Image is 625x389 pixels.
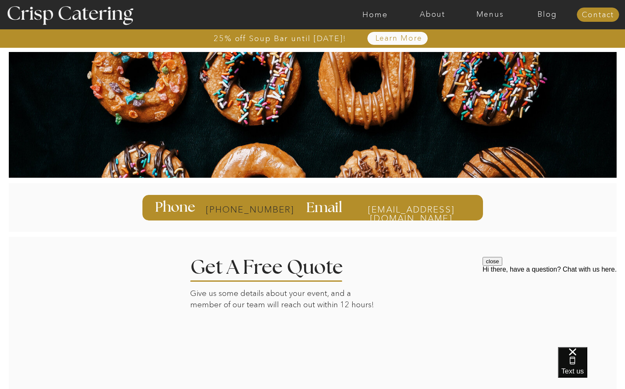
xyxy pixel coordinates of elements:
[356,34,442,43] a: Learn More
[351,205,471,213] a: [EMAIL_ADDRESS][DOMAIN_NAME]
[483,257,625,358] iframe: podium webchat widget prompt
[519,10,576,19] a: Blog
[346,10,404,19] a: Home
[306,201,345,214] h3: Email
[190,258,369,273] h2: Get A Free Quote
[461,10,519,19] a: Menus
[206,205,272,214] a: [PHONE_NUMBER]
[190,288,380,313] p: Give us some details about your event, and a member of our team will reach out within 12 hours!
[404,10,461,19] a: About
[558,347,625,389] iframe: podium webchat widget bubble
[577,11,619,19] a: Contact
[155,200,197,215] h3: Phone
[183,34,377,43] a: 25% off Soup Bar until [DATE]!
